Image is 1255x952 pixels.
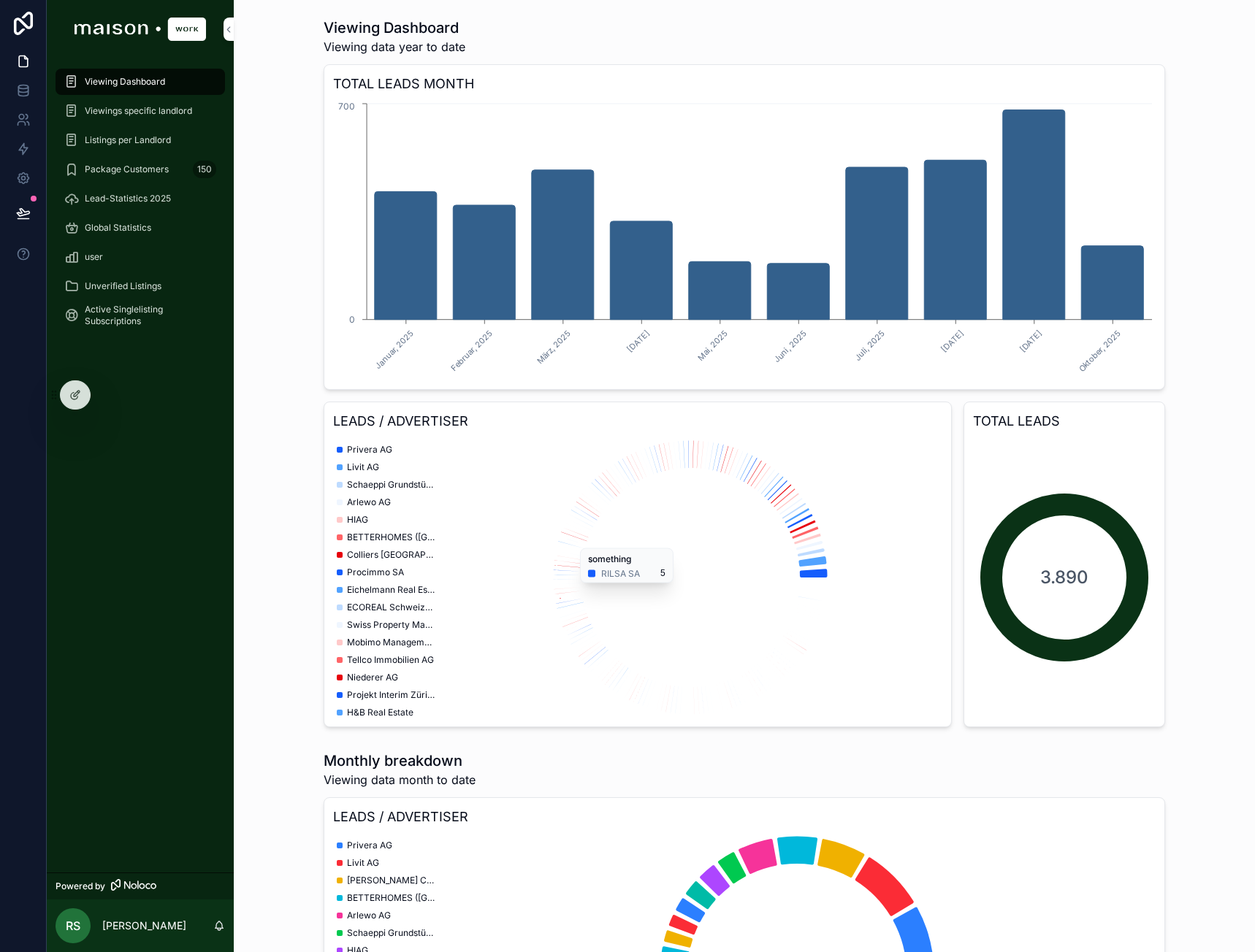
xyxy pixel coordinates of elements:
a: Powered by [47,872,234,899]
h3: TOTAL LEADS [973,411,1156,431]
span: Viewings specific landlord [85,105,192,117]
span: HIAG [347,514,368,526]
span: Arlewo AG [347,496,391,508]
a: user [56,244,225,270]
div: chart [333,437,942,718]
text: [DATE] [1018,328,1044,354]
a: Listings per Landlord [56,127,225,153]
span: Privera AG [347,840,392,851]
span: Powered by [56,880,105,892]
span: Colliers [GEOGRAPHIC_DATA] AG [347,549,435,561]
img: App logo [75,18,206,41]
span: Viewing Dashboard [85,76,165,88]
div: 150 [193,161,216,178]
span: BETTERHOMES ([GEOGRAPHIC_DATA]) AG [347,892,435,904]
span: Mobimo Management AG [347,637,435,648]
p: [PERSON_NAME] [102,918,186,933]
h3: LEADS / ADVERTISER [333,411,942,431]
text: Januar, 2025 [373,328,416,371]
span: Listings per Landlord [85,134,171,146]
text: Oktober, 2025 [1077,328,1123,374]
a: Unverified Listings [56,273,225,299]
span: Niederer AG [347,672,398,683]
span: RS [66,917,80,934]
text: Juni, 2025 [772,328,809,364]
h1: Viewing Dashboard [324,18,465,38]
a: Global Statistics [56,215,225,241]
a: Lead-Statistics 2025 [56,185,225,212]
span: H&B Real Estate [347,707,413,718]
a: Viewing Dashboard [56,69,225,95]
span: Privera AG [347,444,392,456]
span: Viewing data month to date [324,771,476,788]
text: Februar, 2025 [449,328,494,373]
span: Schaeppi Grundstücke AG [347,927,435,939]
span: Swiss Property Management AG [347,619,435,631]
div: chart [333,100,1156,380]
h1: Monthly breakdown [324,751,476,771]
a: Active Singlelisting Subscriptions [56,302,225,329]
span: Schaeppi Grundstücke AG [347,479,435,491]
span: Procimmo SA [347,567,404,578]
span: Package Customers [85,164,169,175]
span: Unverified Listings [85,280,161,292]
span: Viewing data year to date [324,38,465,55]
span: Arlewo AG [347,910,391,921]
a: Viewings specific landlord [56,98,225,124]
div: scrollable content [47,58,234,348]
text: Juli, 2025 [852,328,887,362]
tspan: 0 [349,314,355,325]
span: Projekt Interim Zürich GmbH [347,689,435,701]
span: [PERSON_NAME] Commerciaux [347,875,435,886]
tspan: 700 [338,101,355,112]
text: März, 2025 [535,328,573,366]
text: Mai, 2025 [695,328,730,362]
span: BETTERHOMES ([GEOGRAPHIC_DATA]) AG [347,531,435,543]
text: [DATE] [939,328,966,354]
span: Livit AG [347,461,379,473]
a: Package Customers150 [56,156,225,183]
span: Tellco Immobilien AG [347,654,434,666]
span: user [85,251,103,263]
span: Lead-Statistics 2025 [85,193,171,204]
h3: LEADS / ADVERTISER [333,807,1156,827]
span: Active Singlelisting Subscriptions [85,304,210,327]
h3: TOTAL LEADS MONTH [333,74,1156,94]
span: Global Statistics [85,222,151,234]
span: Eichelmann Real Estate GmbH [347,584,435,596]
text: [DATE] [625,328,652,354]
span: ECOREAL Schweizerische Immobilien Anlagestiftung [347,602,435,613]
span: Livit AG [347,857,379,869]
span: 3.890 [1015,566,1114,589]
